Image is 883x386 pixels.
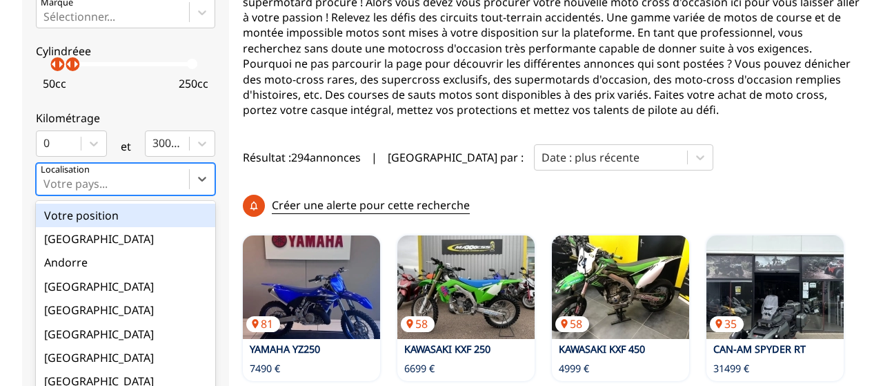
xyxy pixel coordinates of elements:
p: 35 [710,316,744,331]
img: KAWASAKI KXF 450 [552,235,689,339]
input: 300000 [152,137,155,149]
a: KAWASAKI KXF 250 [404,342,490,356]
p: 31499 € [713,362,749,376]
p: Kilométrage [36,110,215,126]
p: Créer une alerte pour cette recherche [272,197,470,213]
p: et [121,139,131,154]
div: Andorre [36,251,215,274]
p: 81 [246,316,280,331]
input: MarqueSélectionner... [43,10,46,23]
p: Localisation [41,164,90,176]
span: | [371,150,377,165]
div: [GEOGRAPHIC_DATA] [36,322,215,346]
p: arrow_left [61,56,77,73]
p: 7490 € [250,362,280,376]
span: Résultat : 294 annonces [243,150,361,165]
p: 250 cc [179,76,208,91]
a: KAWASAKI KXF 25058 [397,235,535,339]
p: arrow_right [52,56,69,73]
p: 6699 € [404,362,435,376]
a: KAWASAKI KXF 450 [559,342,645,356]
p: Cylindréee [36,44,215,59]
img: YAMAHA YZ250 [243,235,380,339]
p: 58 [401,316,435,331]
div: Votre position [36,204,215,227]
input: Votre pays...Votre position[GEOGRAPHIC_DATA]Andorre[GEOGRAPHIC_DATA][GEOGRAPHIC_DATA][GEOGRAPHIC_... [43,177,46,190]
p: [GEOGRAPHIC_DATA] par : [388,150,524,165]
input: 0 [43,137,46,149]
p: 4999 € [559,362,589,376]
a: CAN-AM SPYDER RT [713,342,806,356]
a: KAWASAKI KXF 45058 [552,235,689,339]
p: 50 cc [43,76,66,91]
img: CAN-AM SPYDER RT [706,235,844,339]
a: YAMAHA YZ250 [250,342,320,356]
a: CAN-AM SPYDER RT35 [706,235,844,339]
p: arrow_left [46,56,62,73]
img: KAWASAKI KXF 250 [397,235,535,339]
div: [GEOGRAPHIC_DATA] [36,275,215,298]
p: arrow_right [68,56,84,73]
div: [GEOGRAPHIC_DATA] [36,227,215,251]
div: [GEOGRAPHIC_DATA] [36,346,215,369]
p: 58 [555,316,589,331]
div: [GEOGRAPHIC_DATA] [36,298,215,322]
a: YAMAHA YZ25081 [243,235,380,339]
